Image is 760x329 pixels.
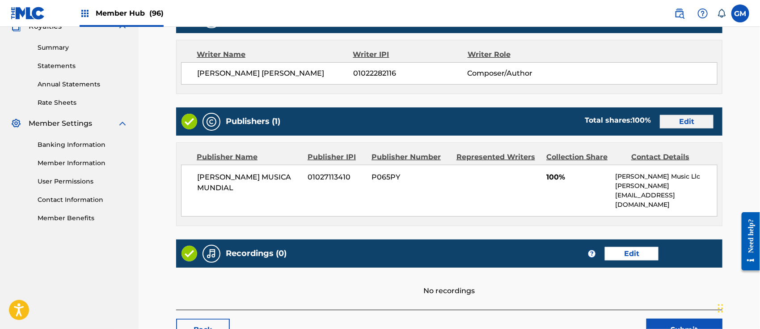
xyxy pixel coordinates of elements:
[353,49,468,60] div: Writer IPI
[197,172,301,193] span: [PERSON_NAME] MUSICA MUNDIAL
[715,286,760,329] iframe: Chat Widget
[182,246,197,261] img: Valid
[11,7,45,20] img: MLC Logo
[29,118,92,129] span: Member Settings
[308,172,365,183] span: 01027113410
[117,118,128,129] img: expand
[149,9,164,17] span: (96)
[372,152,450,162] div: Publisher Number
[38,214,128,223] a: Member Benefits
[206,248,217,259] img: Recordings
[456,152,540,162] div: Represented Writers
[38,43,128,52] a: Summary
[38,177,128,186] a: User Permissions
[697,8,708,19] img: help
[671,4,688,22] a: Public Search
[353,68,468,79] span: 01022282116
[546,152,625,162] div: Collection Share
[731,4,749,22] div: User Menu
[11,118,21,129] img: Member Settings
[468,49,572,60] div: Writer Role
[38,98,128,107] a: Rate Sheets
[182,114,197,129] img: Valid
[372,172,450,183] span: P065PY
[226,116,280,127] h5: Publishers (1)
[38,158,128,168] a: Member Information
[176,268,722,296] div: No recordings
[694,4,712,22] div: Help
[197,68,353,79] span: [PERSON_NAME] [PERSON_NAME]
[226,248,287,259] h5: Recordings (0)
[718,295,723,322] div: Drag
[468,68,572,79] span: Composer/Author
[585,115,651,126] div: Total shares:
[735,205,760,278] iframe: Resource Center
[588,250,595,257] span: ?
[616,172,717,181] p: [PERSON_NAME] Music Llc
[632,116,651,124] span: 100 %
[38,61,128,71] a: Statements
[80,8,90,19] img: Top Rightsholders
[38,80,128,89] a: Annual Statements
[605,247,659,261] a: Edit
[546,172,609,183] span: 100%
[96,8,164,18] span: Member Hub
[206,116,217,127] img: Publishers
[616,181,717,209] p: [PERSON_NAME][EMAIL_ADDRESS][DOMAIN_NAME]
[197,152,301,162] div: Publisher Name
[660,115,714,128] a: Edit
[38,195,128,205] a: Contact Information
[197,49,353,60] div: Writer Name
[308,152,365,162] div: Publisher IPI
[38,140,128,150] a: Banking Information
[631,152,709,162] div: Contact Details
[674,8,685,19] img: search
[717,9,726,18] div: Notifications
